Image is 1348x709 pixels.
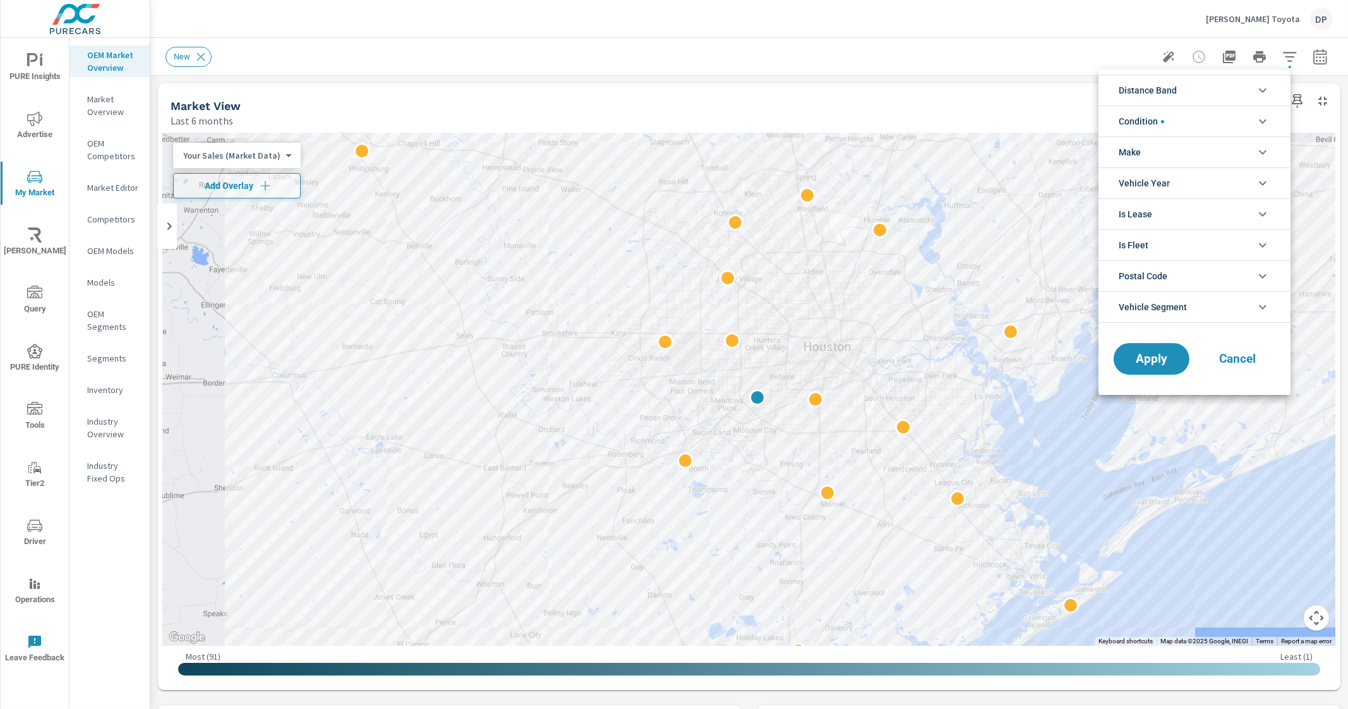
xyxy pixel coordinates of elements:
span: Condition [1119,106,1164,136]
span: Vehicle Segment [1119,292,1187,322]
button: Cancel [1200,343,1275,375]
ul: filter options [1098,70,1291,328]
span: Distance Band [1119,75,1177,106]
span: Cancel [1212,353,1263,365]
span: Apply [1126,353,1177,365]
span: Vehicle Year [1119,168,1170,198]
button: Apply [1114,343,1189,375]
span: Postal Code [1119,261,1167,291]
span: Is Fleet [1119,230,1148,260]
span: Is Lease [1119,199,1152,229]
span: Make [1119,137,1141,167]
